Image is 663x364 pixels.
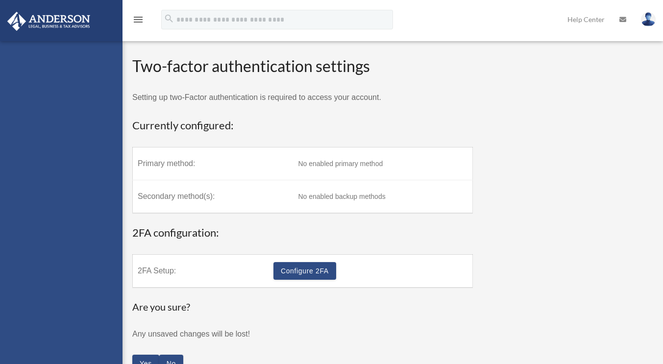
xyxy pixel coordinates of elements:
h2: Two-factor authentication settings [132,55,473,77]
a: menu [132,17,144,25]
label: Primary method: [138,156,288,171]
img: User Pic [641,12,656,26]
label: Secondary method(s): [138,189,288,204]
p: Any unsaved changes will be lost! [132,327,343,341]
h4: Are you sure? [132,300,343,314]
td: No enabled backup methods [293,180,472,214]
h3: 2FA configuration: [132,225,473,241]
a: Configure 2FA [273,262,336,280]
p: Setting up two-Factor authentication is required to access your account. [132,91,473,104]
td: No enabled primary method [293,147,472,180]
i: menu [132,14,144,25]
i: search [164,13,174,24]
img: Anderson Advisors Platinum Portal [4,12,93,31]
h3: Currently configured: [132,118,473,133]
label: 2FA Setup: [138,263,264,279]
